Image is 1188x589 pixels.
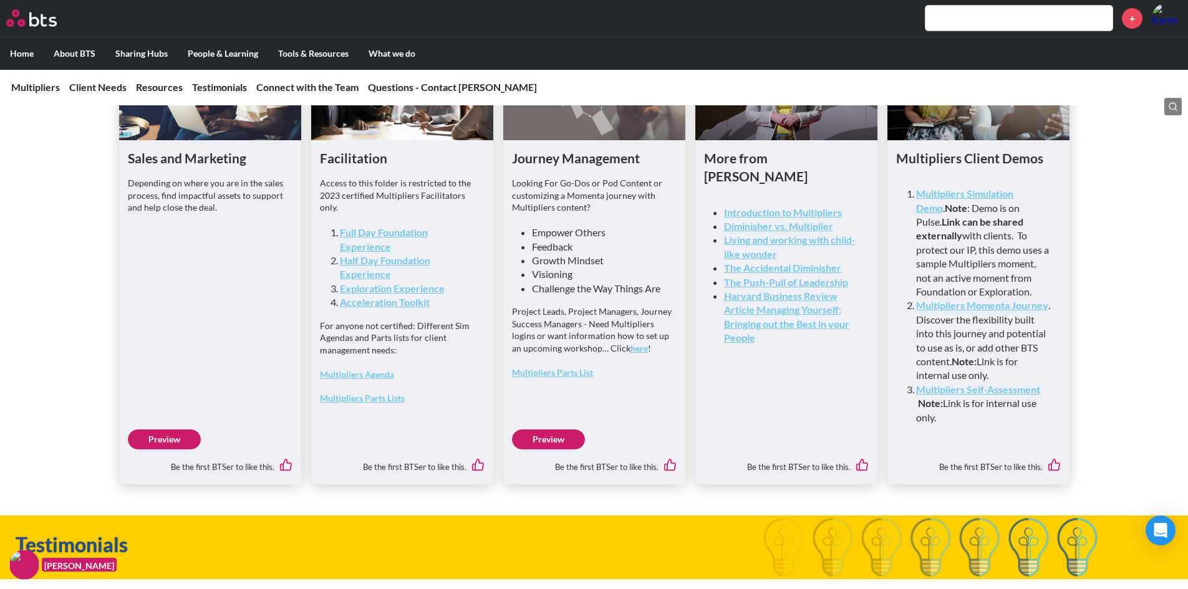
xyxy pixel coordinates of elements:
[724,234,856,259] a: Living and working with child-like wonder
[724,262,841,274] a: The Accidental Diminisher
[340,226,428,252] a: Full Day Foundation Experience
[724,290,849,343] a: Harvard Business Review Article Managing Yourself: Bringing out the Best in your People
[44,37,105,70] label: About BTS
[1152,3,1182,33] img: Karim El Asmar
[320,449,485,476] div: Be the first BTSer to like this.
[532,240,667,254] li: Feedback
[320,149,485,167] h1: Facilitation
[16,531,825,559] h1: Testimonials
[916,188,1013,213] a: Multipliers Simulation Demo
[512,305,677,354] p: Project Leads, Project Managers, Journey Success Managers - Need Multipliers logins or want infor...
[105,37,178,70] label: Sharing Hubs
[128,177,292,214] p: Depending on where you are in the sales process, find impactful assets to support and help close ...
[6,9,57,27] img: BTS Logo
[916,187,1051,299] li: . : Demo is on Pulse. with clients. To protect our IP, this demo uses a sample Multipliers moment...
[1152,3,1182,33] a: Profile
[952,355,977,367] strong: Note:
[724,206,842,218] a: Introduction to Multipliers
[512,149,677,167] h1: Journey Management
[704,149,869,186] h1: More from [PERSON_NAME]
[69,81,127,93] a: Client Needs
[340,254,430,280] a: Half Day Foundation Experience
[916,383,1051,424] li: Link is for internal use only.
[532,267,667,281] li: Visioning
[128,429,201,449] a: Preview
[11,81,60,93] a: Multipliers
[916,299,1048,311] a: Multipliers Momenta Journey
[128,449,292,476] div: Be the first BTSer to like this.
[256,81,359,93] a: Connect with the Team
[896,149,1061,167] h1: Multipliers Client Demos
[368,81,537,93] a: Questions - Contact [PERSON_NAME]
[896,449,1061,476] div: Be the first BTSer to like this.
[178,37,268,70] label: People & Learning
[512,177,677,214] p: Looking For Go-Dos or Pod Content or customizing a Momenta journey with Multipliers content?
[532,226,667,239] li: Empower Others
[128,149,292,167] h1: Sales and Marketing
[340,296,430,308] a: Acceleration Toolkit
[512,449,677,476] div: Be the first BTSer to like this.
[916,383,1040,395] a: Multipliers Self-Assessment
[42,558,117,572] figcaption: [PERSON_NAME]
[532,282,667,295] li: Challenge the Way Things Are
[918,397,943,409] strong: Note:
[136,81,183,93] a: Resources
[320,177,485,214] p: Access to this folder is restricted to the 2023 certified Multipliers Facilitators only.
[9,550,39,580] img: F
[512,429,585,449] a: Preview
[945,202,967,214] strong: Note
[268,37,359,70] label: Tools & Resources
[320,369,394,380] a: Multipliers Agenda
[532,254,667,267] li: Growth Mindset
[724,276,848,288] a: The Push-Pull of Leadership
[630,343,648,353] a: here
[1146,515,1176,545] div: Open Intercom Messenger
[192,81,247,93] a: Testimonials
[320,320,485,357] p: For anyone not certified: Different Sim Agendas and Parts lists for client management needs:
[6,9,80,27] a: Go home
[724,220,833,232] a: Diminisher vs. Multiplier
[340,282,445,294] a: Exploration Experience
[359,37,425,70] label: What we do
[704,449,869,476] div: Be the first BTSer to like this.
[512,367,593,378] a: Multipliers Parts List
[916,299,1051,382] li: . Discover the flexibility built into this journey and potential to use as is, or add other BTS c...
[320,393,405,403] a: Multipliers Parts Lists
[916,216,1023,241] strong: Link can be shared externally
[1122,8,1142,29] a: +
